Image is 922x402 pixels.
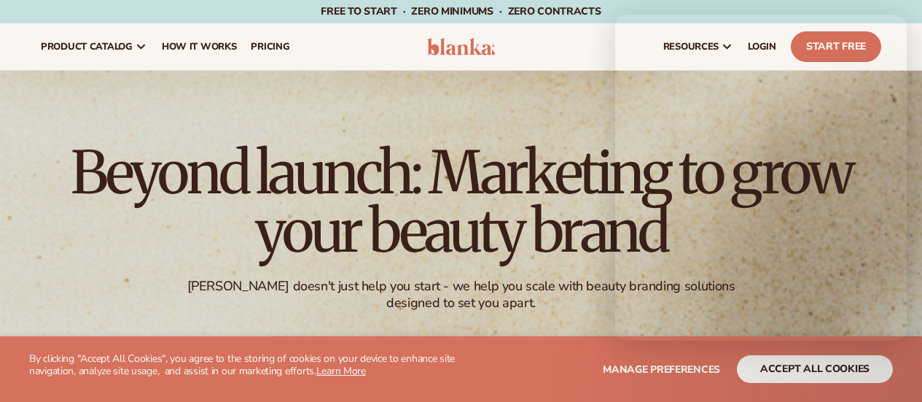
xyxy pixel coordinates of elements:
[737,355,893,383] button: accept all cookies
[251,41,289,53] span: pricing
[155,23,244,70] a: How It Works
[872,352,907,387] iframe: Intercom live chat
[243,23,297,70] a: pricing
[162,41,237,53] span: How It Works
[29,353,461,378] p: By clicking "Accept All Cookies", you agree to the storing of cookies on your device to enhance s...
[615,15,907,341] iframe: Intercom live chat
[34,23,155,70] a: product catalog
[60,144,862,260] h1: Beyond launch: Marketing to grow your beauty brand
[321,4,601,18] span: Free to start · ZERO minimums · ZERO contracts
[427,38,496,55] img: logo
[41,41,133,53] span: product catalog
[316,364,366,378] a: Learn More
[603,363,720,376] span: Manage preferences
[603,355,720,383] button: Manage preferences
[161,278,760,312] div: [PERSON_NAME] doesn't just help you start - we help you scale with beauty branding solutions desi...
